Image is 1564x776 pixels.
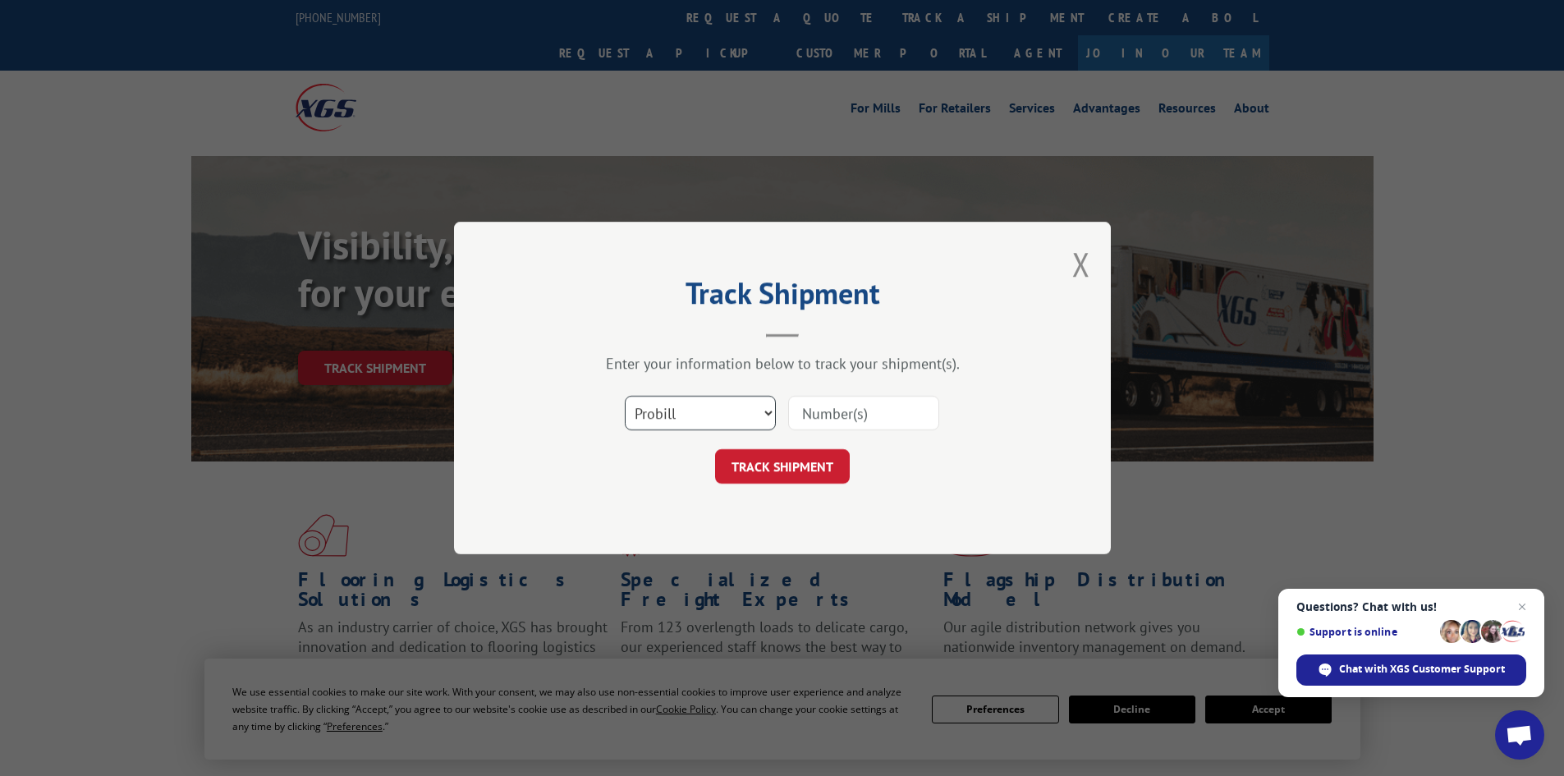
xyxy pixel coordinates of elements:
[1339,662,1505,677] span: Chat with XGS Customer Support
[536,282,1029,313] h2: Track Shipment
[788,396,939,430] input: Number(s)
[1072,242,1090,286] button: Close modal
[1495,710,1544,760] div: Open chat
[1512,597,1532,617] span: Close chat
[1296,654,1526,686] div: Chat with XGS Customer Support
[715,449,850,484] button: TRACK SHIPMENT
[1296,626,1434,638] span: Support is online
[536,354,1029,373] div: Enter your information below to track your shipment(s).
[1296,600,1526,613] span: Questions? Chat with us!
